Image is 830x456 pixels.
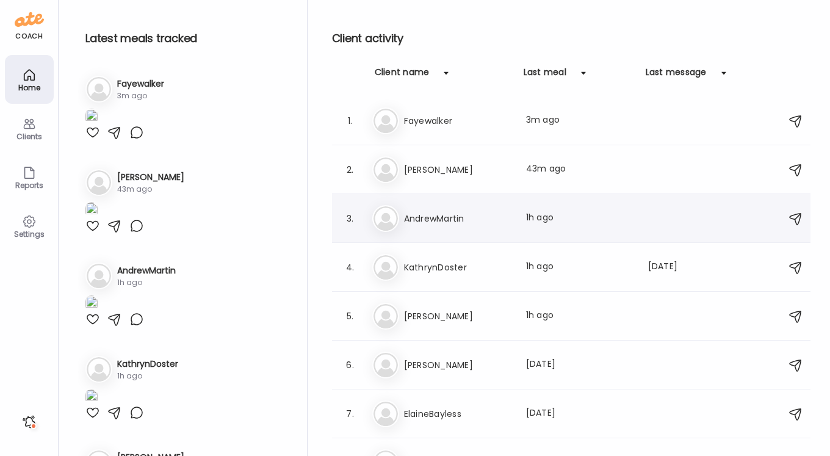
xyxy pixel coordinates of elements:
[374,402,398,426] img: bg-avatar-default.svg
[7,230,51,238] div: Settings
[343,260,358,275] div: 4.
[526,358,633,372] div: [DATE]
[117,171,184,184] h3: [PERSON_NAME]
[404,407,511,421] h3: ElaineBayless
[526,260,633,275] div: 1h ago
[648,260,696,275] div: [DATE]
[404,358,511,372] h3: [PERSON_NAME]
[524,66,566,85] div: Last meal
[117,90,164,101] div: 3m ago
[343,309,358,324] div: 5.
[343,358,358,372] div: 6.
[343,407,358,421] div: 7.
[117,184,184,195] div: 43m ago
[7,181,51,189] div: Reports
[374,206,398,231] img: bg-avatar-default.svg
[526,211,633,226] div: 1h ago
[374,109,398,133] img: bg-avatar-default.svg
[85,202,98,219] img: images%2FC8qTaBDJ55ME8YgNhq9KS9rbo4J3%2FqZDGtgil1uNZCZOOdhoF%2FVIacEUAyHzFh0VTVV9qR_1080
[646,66,707,85] div: Last message
[343,211,358,226] div: 3.
[375,66,430,85] div: Client name
[343,162,358,177] div: 2.
[117,358,178,371] h3: KathrynDoster
[87,264,111,288] img: bg-avatar-default.svg
[85,389,98,405] img: images%2FgMjRtvDg0ZT60LMdeLsjoHe0Qr52%2F9UdWECeXvfzqQjKk7UdX%2FRJhh6i7rVhn0gFR5RwXW_1080
[85,109,98,125] img: images%2FI6Lo6adfXgOueE2UfiFa5zG6lqv2%2FEwgJzbfX9dnC6yGePMn5%2FiThPRcPfBuRAA3VyRVHa_1080
[117,277,176,288] div: 1h ago
[374,157,398,182] img: bg-avatar-default.svg
[526,309,633,324] div: 1h ago
[117,371,178,382] div: 1h ago
[332,29,810,48] h2: Client activity
[15,10,44,29] img: ate
[404,309,511,324] h3: [PERSON_NAME]
[404,211,511,226] h3: AndrewMartin
[374,304,398,328] img: bg-avatar-default.svg
[374,255,398,280] img: bg-avatar-default.svg
[87,357,111,382] img: bg-avatar-default.svg
[404,260,511,275] h3: KathrynDoster
[85,295,98,312] img: images%2Fxz5ZzUpUrnWmaMcLjD9ckhYi8P12%2FIg1tgdT56LpzCsFPMZIb%2Fs2h8RvAqbluKD2OuSpns_1080
[117,264,176,277] h3: AndrewMartin
[404,114,511,128] h3: Fayewalker
[87,77,111,101] img: bg-avatar-default.svg
[7,84,51,92] div: Home
[117,78,164,90] h3: Fayewalker
[526,407,633,421] div: [DATE]
[404,162,511,177] h3: [PERSON_NAME]
[526,162,633,177] div: 43m ago
[15,31,43,42] div: coach
[343,114,358,128] div: 1.
[7,132,51,140] div: Clients
[526,114,633,128] div: 3m ago
[85,29,287,48] h2: Latest meals tracked
[374,353,398,377] img: bg-avatar-default.svg
[87,170,111,195] img: bg-avatar-default.svg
